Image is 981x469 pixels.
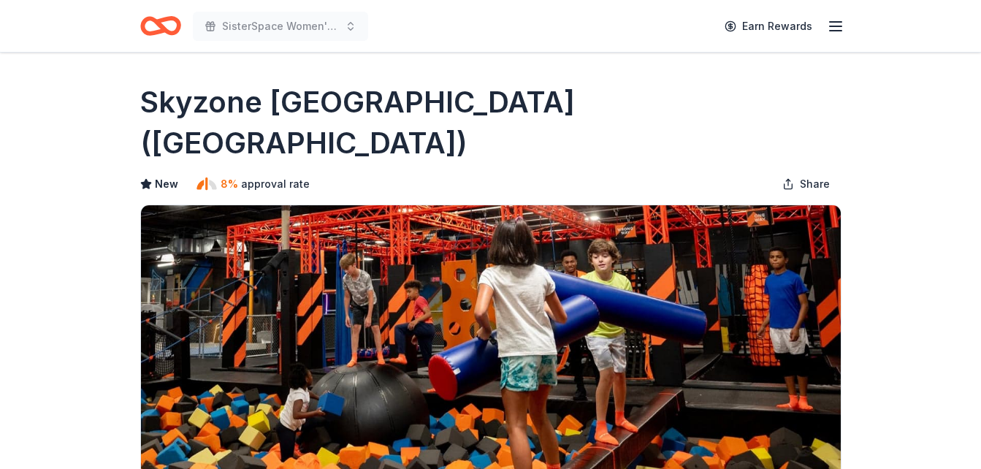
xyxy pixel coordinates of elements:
[155,175,178,193] span: New
[221,175,238,193] span: 8%
[800,175,830,193] span: Share
[140,82,841,164] h1: Skyzone [GEOGRAPHIC_DATA] ([GEOGRAPHIC_DATA])
[222,18,339,35] span: SisterSpace Women's Weekend 2025 50th Anniversary
[193,12,368,41] button: SisterSpace Women's Weekend 2025 50th Anniversary
[241,175,310,193] span: approval rate
[716,13,821,39] a: Earn Rewards
[140,9,181,43] a: Home
[771,169,841,199] button: Share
